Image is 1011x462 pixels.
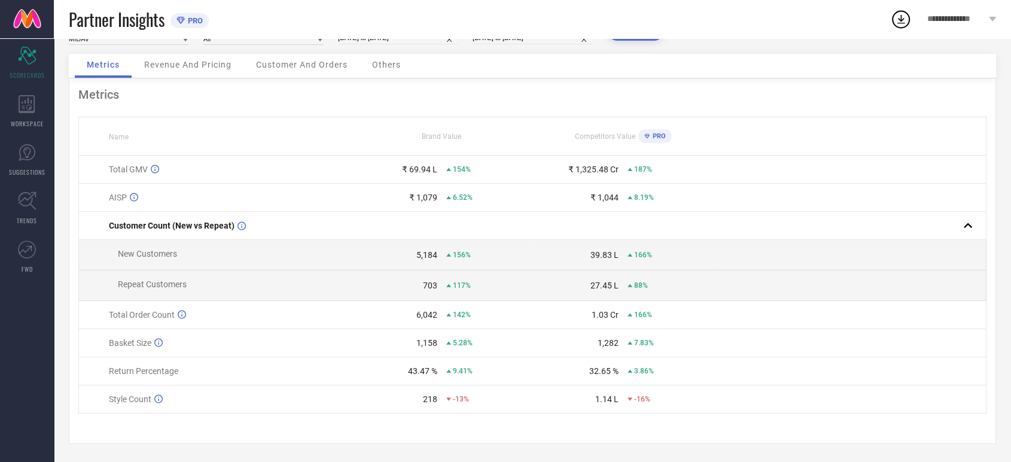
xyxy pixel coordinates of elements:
[109,366,178,376] span: Return Percentage
[109,338,151,348] span: Basket Size
[144,60,232,69] span: Revenue And Pricing
[453,165,471,174] span: 154%
[109,394,151,404] span: Style Count
[409,193,437,202] div: ₹ 1,079
[11,119,44,128] span: WORKSPACE
[109,221,235,230] span: Customer Count (New vs Repeat)
[423,394,437,404] div: 218
[890,8,912,30] div: Open download list
[634,193,654,202] span: 8.19%
[595,394,619,404] div: 1.14 L
[22,265,33,273] span: FWD
[453,395,469,403] span: -13%
[589,366,619,376] div: 32.65 %
[634,311,652,319] span: 166%
[416,338,437,348] div: 1,158
[634,395,650,403] span: -16%
[109,165,148,174] span: Total GMV
[87,60,120,69] span: Metrics
[109,133,129,141] span: Name
[634,281,648,290] span: 88%
[453,193,473,202] span: 6.52%
[575,132,635,141] span: Competitors Value
[453,281,471,290] span: 117%
[185,16,203,25] span: PRO
[590,250,619,260] div: 39.83 L
[372,60,401,69] span: Others
[118,279,187,289] span: Repeat Customers
[118,249,177,259] span: New Customers
[634,339,654,347] span: 7.83%
[568,165,619,174] div: ₹ 1,325.48 Cr
[634,165,652,174] span: 187%
[590,193,619,202] div: ₹ 1,044
[634,367,654,375] span: 3.86%
[422,132,461,141] span: Brand Value
[416,310,437,320] div: 6,042
[423,281,437,290] div: 703
[408,366,437,376] div: 43.47 %
[109,193,127,202] span: AISP
[10,71,45,80] span: SCORECARDS
[109,310,175,320] span: Total Order Count
[453,311,471,319] span: 142%
[453,251,471,259] span: 156%
[634,251,652,259] span: 166%
[256,60,348,69] span: Customer And Orders
[590,281,619,290] div: 27.45 L
[598,338,619,348] div: 1,282
[453,339,473,347] span: 5.28%
[416,250,437,260] div: 5,184
[650,132,666,140] span: PRO
[69,7,165,32] span: Partner Insights
[453,367,473,375] span: 9.41%
[9,168,45,177] span: SUGGESTIONS
[402,165,437,174] div: ₹ 69.94 L
[78,87,986,102] div: Metrics
[17,216,37,225] span: TRENDS
[592,310,619,320] div: 1.03 Cr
